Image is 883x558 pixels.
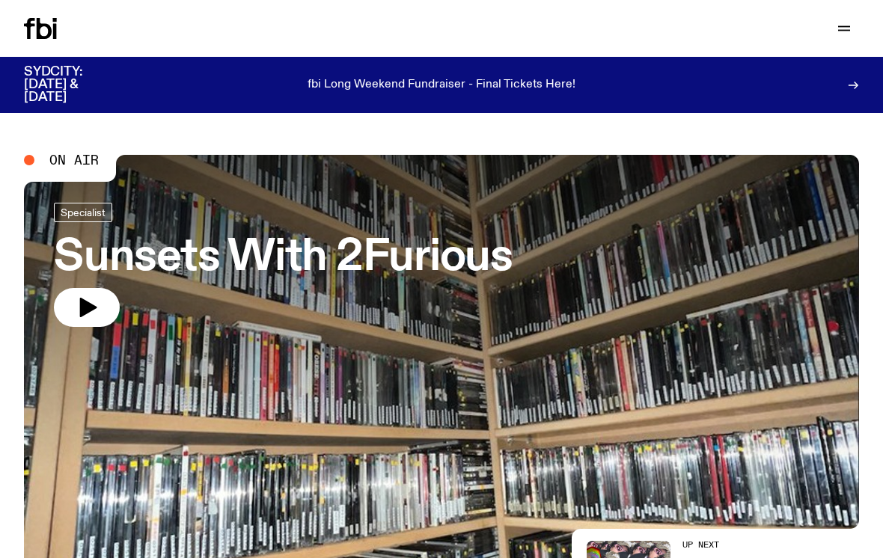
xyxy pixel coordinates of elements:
[54,237,513,279] h3: Sunsets With 2Furious
[61,206,106,218] span: Specialist
[24,66,120,104] h3: SYDCITY: [DATE] & [DATE]
[682,541,859,549] h2: Up Next
[54,203,112,222] a: Specialist
[308,79,575,92] p: fbi Long Weekend Fundraiser - Final Tickets Here!
[49,153,99,167] span: On Air
[54,203,513,327] a: Sunsets With 2Furious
